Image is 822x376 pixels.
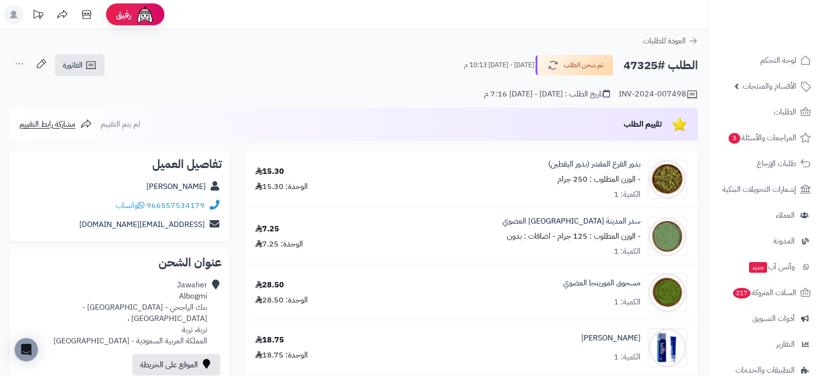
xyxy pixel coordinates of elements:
[79,219,205,230] a: [EMAIL_ADDRESS][DOMAIN_NAME]
[255,181,308,192] div: الوحدة: 15.30
[714,126,816,150] a: المراجعات والأسئلة3
[619,89,698,100] div: INV-2024-007498
[749,262,767,273] span: جديد
[714,281,816,304] a: السلات المتروكة217
[752,312,795,325] span: أدوات التسويق
[55,55,105,76] a: الفاتورة
[643,35,698,47] a: العودة للطلبات
[722,183,796,196] span: إشعارات التحويلات البنكية
[648,273,686,312] img: 1693553923-Moringa%20Powder-90x90.jpg
[728,131,796,145] span: المراجعات والأسئلة
[18,257,222,268] h2: عنوان الشحن
[614,297,641,308] div: الكمية: 1
[464,60,534,70] small: [DATE] - [DATE] 10:13 م
[732,286,796,300] span: السلات المتروكة
[116,9,131,20] span: رفيق
[135,5,155,24] img: ai-face.png
[714,49,816,72] a: لوحة التحكم
[255,166,284,177] div: 15.30
[484,89,610,100] div: تاريخ الطلب : [DATE] - [DATE] 7:16 م
[743,79,796,93] span: الأقسام والمنتجات
[101,118,140,130] span: لم يتم التقييم
[15,338,38,361] div: Open Intercom Messenger
[255,350,308,361] div: الوحدة: 18.75
[19,118,75,130] span: مشاركة رابط التقييم
[255,224,279,235] div: 7.25
[774,105,796,119] span: الطلبات
[614,189,641,200] div: الكمية: 1
[757,157,796,170] span: طلبات الإرجاع
[760,54,796,67] span: لوحة التحكم
[536,55,613,75] button: تم شحن الطلب
[648,217,686,256] img: 1690052262-Seder%20Leaves%20Powder%20Organic-90x90.jpg
[714,255,816,279] a: وآتس آبجديد
[648,328,686,367] img: 1693558974-Kenta%20Cream%20Web-90x90.jpg
[507,230,555,242] small: - اضافات : بدون
[502,216,641,227] a: سدر المدينة [GEOGRAPHIC_DATA] العضوي
[614,246,641,257] div: الكمية: 1
[557,230,641,242] small: - الوزن المطلوب : 125 جرام
[773,234,795,248] span: المدونة
[776,338,795,351] span: التقارير
[255,239,303,250] div: الوحدة: 7.25
[643,35,686,47] span: العودة للطلبات
[728,133,740,144] span: 3
[614,352,641,363] div: الكمية: 1
[581,333,641,344] a: [PERSON_NAME]
[748,260,795,274] span: وآتس آب
[18,158,222,170] h2: تفاصيل العميل
[255,280,284,291] div: 28.50
[146,181,206,192] a: [PERSON_NAME]
[255,335,284,346] div: 18.75
[26,5,50,27] a: تحديثات المنصة
[548,159,641,170] a: بذور القرع المقشر (بذور اليقطين)
[563,278,641,289] a: مسحوق المورينجا العضوي
[714,333,816,356] a: التقارير
[648,160,686,199] img: 1659889724-Squash%20Seeds%20Peeled-90x90.jpg
[714,229,816,253] a: المدونة
[19,118,92,130] a: مشاركة رابط التقييم
[624,56,698,75] h2: الطلب #47325
[132,354,220,376] a: الموقع على الخريطة
[255,295,308,306] div: الوحدة: 28.50
[146,200,205,211] a: 966557534179
[776,208,795,222] span: العملاء
[714,152,816,175] a: طلبات الإرجاع
[624,118,662,130] span: تقييم الطلب
[714,307,816,330] a: أدوات التسويق
[18,280,207,346] div: Jawaher Albogmi بنك الراجحي - [GEOGRAPHIC_DATA] - [GEOGRAPHIC_DATA] ، تربة، تربة المملكة العربية ...
[714,100,816,124] a: الطلبات
[756,7,813,28] img: logo-2.png
[116,200,144,211] a: واتساب
[557,173,641,185] small: - الوزن المطلوب : 250 جرام
[63,59,83,71] span: الفاتورة
[714,178,816,201] a: إشعارات التحويلات البنكية
[733,288,751,299] span: 217
[714,204,816,227] a: العملاء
